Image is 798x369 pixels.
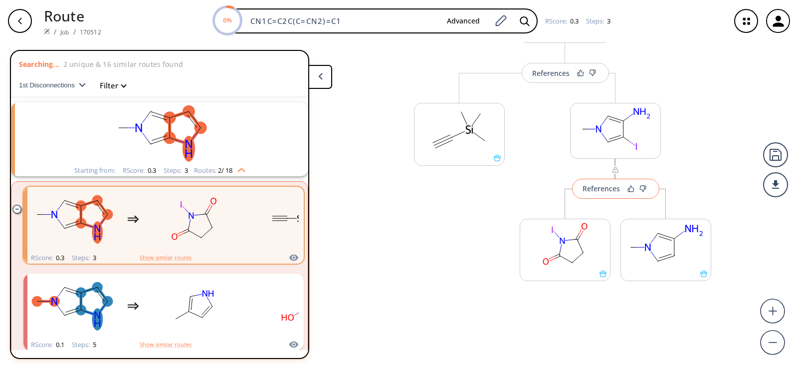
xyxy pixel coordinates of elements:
button: Show similar routes [140,340,192,349]
p: 2 unique & 16 similar routes found [63,59,183,69]
button: References [572,179,659,199]
div: Steps : [164,167,188,174]
ul: clusters [11,97,308,361]
svg: Cn1cc2cc[nH]c2c1 [27,275,117,338]
img: Spaya logo [44,28,50,34]
div: Steps : [586,18,610,24]
button: Advanced [439,12,488,30]
svg: O=C1CCC(=O)N1I [149,188,239,251]
div: References [532,70,570,76]
img: warning [611,166,619,174]
button: Show similar routes [140,253,192,262]
span: 0.3 [54,253,64,262]
span: 1st Disconnections [19,81,79,89]
svg: C#C[Si](C)(C)C [249,188,339,251]
p: Searching... [19,59,59,69]
div: Starting from: [74,167,115,174]
div: Steps : [72,255,96,261]
button: Filter [94,82,126,89]
span: 5 [91,340,96,349]
svg: C#C[Si](C)(C)C [414,103,504,154]
span: 0.3 [146,166,156,175]
span: 2 / 18 [218,167,232,174]
img: Up [232,164,245,172]
span: 3 [91,253,96,262]
text: 6% [223,15,232,24]
span: 3 [183,166,188,175]
div: Routes: [194,167,245,174]
svg: Cn1ccc(N)c1 [621,219,711,270]
a: 170512 [80,28,101,36]
a: Job [60,28,69,36]
svg: Cn1cc2cc[nH]c2c1 [30,102,289,165]
div: RScore : [545,18,579,24]
svg: O=NO [249,275,339,338]
li: / [54,26,56,37]
span: 3 [605,16,610,25]
p: Route [44,5,101,26]
svg: Cc1cc[nH]c1 [149,275,239,338]
div: Steps : [72,342,96,348]
input: Enter SMILES [244,16,439,26]
svg: Cn1cc(N)c(I)c1 [571,103,660,154]
div: RScore : [123,167,156,174]
span: 0.1 [54,340,64,349]
button: References [522,63,609,83]
div: RScore : [31,342,64,348]
div: RScore : [31,255,64,261]
svg: O=C1CCC(=O)N1I [520,219,610,270]
div: References [583,185,620,192]
button: 1st Disconnections [19,73,94,97]
li: / [73,26,76,37]
span: 0.3 [569,16,579,25]
svg: Cn1cc2cc[nH]c2c1 [27,188,117,251]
